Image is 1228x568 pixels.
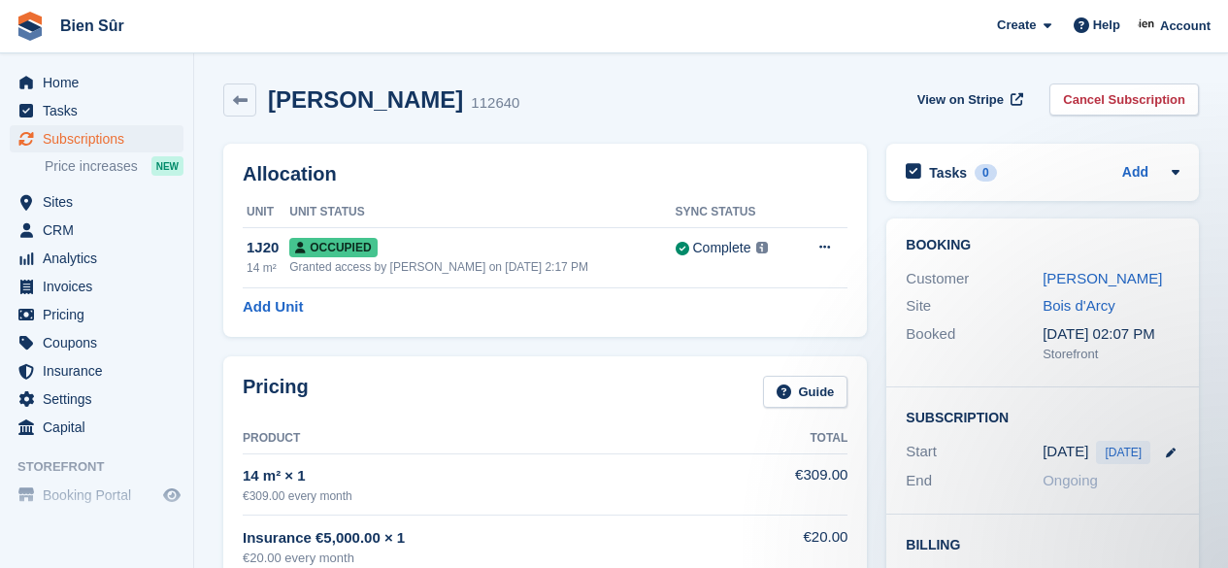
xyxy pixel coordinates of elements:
[16,12,45,41] img: stora-icon-8386f47178a22dfd0bd8f6a31ec36ba5ce8667c1dd55bd0f319d3a0aa187defe.svg
[43,188,159,216] span: Sites
[754,423,847,454] th: Total
[10,329,183,356] a: menu
[243,197,289,228] th: Unit
[906,323,1043,364] div: Booked
[1043,441,1088,463] time: 2025-10-05 23:00:00 UTC
[43,245,159,272] span: Analytics
[10,188,183,216] a: menu
[247,237,289,259] div: 1J20
[975,164,997,182] div: 0
[243,465,754,487] div: 14 m² × 1
[43,482,159,509] span: Booking Portal
[1043,323,1179,346] div: [DATE] 02:07 PM
[43,69,159,96] span: Home
[10,482,183,509] a: menu
[10,245,183,272] a: menu
[289,197,675,228] th: Unit Status
[160,484,183,507] a: Preview store
[906,238,1179,253] h2: Booking
[43,97,159,124] span: Tasks
[763,376,848,408] a: Guide
[243,487,754,505] div: €309.00 every month
[151,156,183,176] div: NEW
[1122,162,1148,184] a: Add
[43,273,159,300] span: Invoices
[906,470,1043,492] div: End
[43,385,159,413] span: Settings
[243,527,754,550] div: Insurance €5,000.00 × 1
[929,164,967,182] h2: Tasks
[1043,472,1098,488] span: Ongoing
[17,457,193,477] span: Storefront
[917,90,1004,110] span: View on Stripe
[906,534,1179,553] h2: Billing
[243,296,303,318] a: Add Unit
[10,357,183,384] a: menu
[43,414,159,441] span: Capital
[676,197,796,228] th: Sync Status
[43,125,159,152] span: Subscriptions
[43,357,159,384] span: Insurance
[1138,16,1157,35] img: Asmaa Habri
[43,301,159,328] span: Pricing
[997,16,1036,35] span: Create
[243,376,309,408] h2: Pricing
[43,329,159,356] span: Coupons
[910,84,1027,116] a: View on Stripe
[906,268,1043,290] div: Customer
[1096,441,1150,464] span: [DATE]
[1043,297,1115,314] a: Bois d'Arcy
[10,69,183,96] a: menu
[906,441,1043,464] div: Start
[243,549,754,568] div: €20.00 every month
[10,414,183,441] a: menu
[289,258,675,276] div: Granted access by [PERSON_NAME] on [DATE] 2:17 PM
[52,10,132,42] a: Bien Sûr
[10,385,183,413] a: menu
[756,242,768,253] img: icon-info-grey-7440780725fd019a000dd9b08b2336e03edf1995a4989e88bcd33f0948082b44.svg
[754,453,847,515] td: €309.00
[1043,345,1179,364] div: Storefront
[1049,84,1199,116] a: Cancel Subscription
[45,155,183,177] a: Price increases NEW
[243,423,754,454] th: Product
[243,163,847,185] h2: Allocation
[45,157,138,176] span: Price increases
[1160,17,1211,36] span: Account
[1093,16,1120,35] span: Help
[906,407,1179,426] h2: Subscription
[693,238,751,258] div: Complete
[10,217,183,244] a: menu
[10,301,183,328] a: menu
[10,125,183,152] a: menu
[268,86,463,113] h2: [PERSON_NAME]
[10,97,183,124] a: menu
[247,259,289,277] div: 14 m²
[43,217,159,244] span: CRM
[471,92,519,115] div: 112640
[289,238,377,257] span: Occupied
[10,273,183,300] a: menu
[906,295,1043,317] div: Site
[1043,270,1162,286] a: [PERSON_NAME]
